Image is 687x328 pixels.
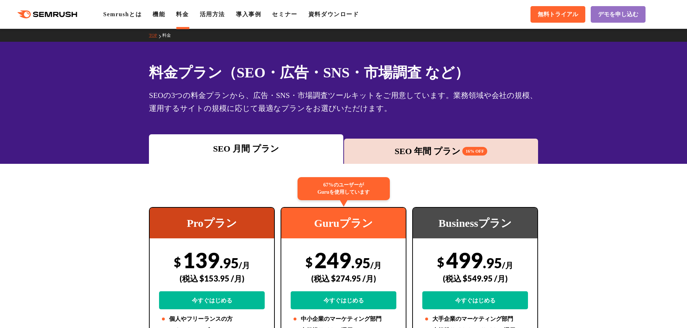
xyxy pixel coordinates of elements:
li: 個人やフリーランスの方 [159,315,265,323]
a: Semrushとは [103,11,142,17]
span: .95 [220,255,239,271]
a: 導入事例 [236,11,261,17]
span: $ [305,255,313,269]
a: 料金 [162,33,176,38]
a: 料金 [176,11,189,17]
a: TOP [149,33,162,38]
a: 今すぐはじめる [422,291,528,309]
a: 機能 [153,11,165,17]
div: Guruプラン [281,208,406,238]
a: デモを申し込む [591,6,646,23]
span: /月 [370,260,382,270]
div: Businessプラン [413,208,537,238]
div: 249 [291,247,396,309]
span: .95 [483,255,502,271]
div: 67%のユーザーが Guruを使用しています [298,177,390,200]
div: 499 [422,247,528,309]
div: (税込 $549.95 /月) [422,266,528,291]
a: 今すぐはじめる [159,291,265,309]
div: Proプラン [150,208,274,238]
li: 中小企業のマーケティング部門 [291,315,396,323]
div: SEOの3つの料金プランから、広告・SNS・市場調査ツールキットをご用意しています。業務領域や会社の規模、運用するサイトの規模に応じて最適なプランをお選びいただけます。 [149,89,538,115]
span: .95 [351,255,370,271]
span: 16% OFF [462,147,487,156]
span: 無料トライアル [538,11,578,18]
div: SEO 月間 プラン [153,142,340,155]
span: /月 [239,260,250,270]
div: SEO 年間 プラン [348,145,535,158]
span: /月 [502,260,513,270]
a: 今すぐはじめる [291,291,396,309]
div: (税込 $153.95 /月) [159,266,265,291]
span: $ [174,255,181,269]
a: セミナー [272,11,297,17]
h1: 料金プラン（SEO・広告・SNS・市場調査 など） [149,62,538,83]
a: 活用方法 [200,11,225,17]
span: $ [437,255,444,269]
div: (税込 $274.95 /月) [291,266,396,291]
span: デモを申し込む [598,11,638,18]
li: 大手企業のマーケティング部門 [422,315,528,323]
div: 139 [159,247,265,309]
a: 資料ダウンロード [308,11,359,17]
a: 無料トライアル [530,6,585,23]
